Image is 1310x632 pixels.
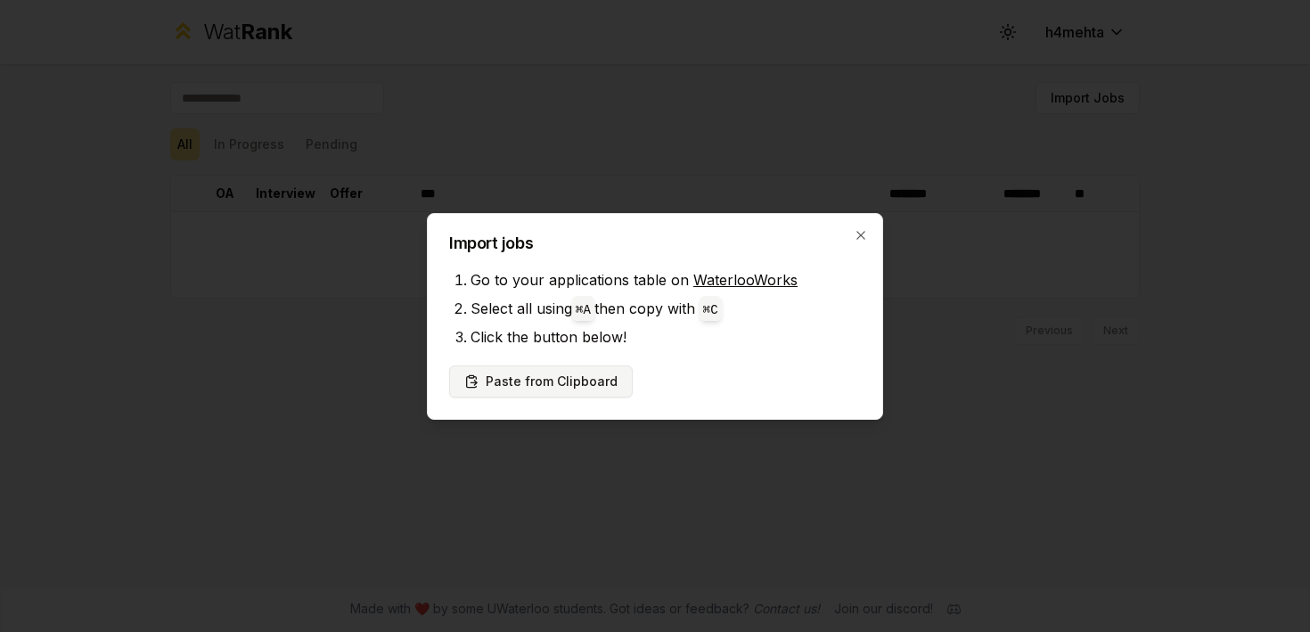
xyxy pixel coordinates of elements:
[449,235,861,251] h2: Import jobs
[471,266,861,294] li: Go to your applications table on
[449,365,633,398] button: Paste from Clipboard
[576,303,591,317] code: ⌘ A
[693,271,798,289] a: WaterlooWorks
[703,303,718,317] code: ⌘ C
[471,323,861,351] li: Click the button below!
[471,294,861,323] li: Select all using then copy with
